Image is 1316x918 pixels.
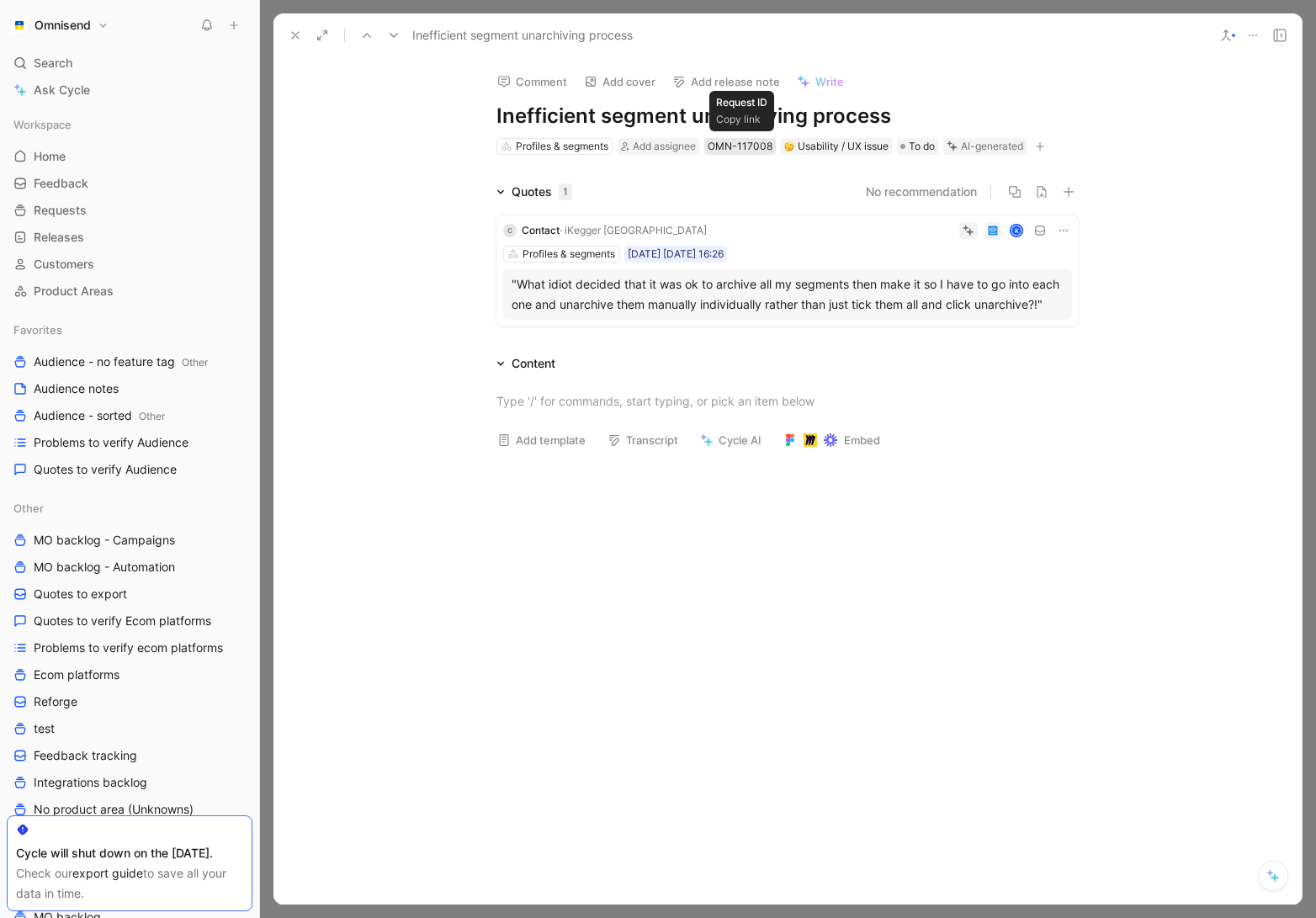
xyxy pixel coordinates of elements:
[34,380,119,397] span: Audience notes
[490,70,575,93] button: Comment
[34,434,188,451] span: Problems to verify Audience
[7,716,252,741] a: test
[7,496,252,521] div: Other
[866,182,977,202] button: No recommendation
[34,693,77,710] span: Reforge
[7,555,252,580] a: MO backlog - Automation
[34,613,211,629] span: Quotes to verify Ecom platforms
[13,321,62,338] span: Favorites
[34,80,90,100] span: Ask Cycle
[522,224,560,236] span: Contact
[7,112,252,137] div: Workspace
[182,356,208,369] span: Other
[490,353,562,374] div: Content
[7,171,252,196] a: Feedback
[512,182,572,202] div: Quotes
[16,843,243,863] div: Cycle will shut down on the [DATE].
[34,256,94,273] span: Customers
[600,428,686,452] button: Transcript
[34,175,88,192] span: Feedback
[34,747,137,764] span: Feedback tracking
[496,103,1079,130] h1: Inefficient segment unarchiving process
[34,801,194,818] span: No product area (Unknowns)
[34,586,127,602] span: Quotes to export
[781,138,892,155] div: 🤔Usability / UX issue
[34,353,208,371] span: Audience - no feature tag
[34,639,223,656] span: Problems to verify ecom platforms
[34,532,175,549] span: MO backlog - Campaigns
[7,430,252,455] a: Problems to verify Audience
[776,428,888,452] button: Embed
[708,138,772,155] div: OMN-117008
[34,53,72,73] span: Search
[560,224,707,236] span: · iKegger [GEOGRAPHIC_DATA]
[7,198,252,223] a: Requests
[16,863,243,904] div: Check our to save all your data in time.
[34,774,147,791] span: Integrations backlog
[7,635,252,661] a: Problems to verify ecom platforms
[7,225,252,250] a: Releases
[789,70,852,93] button: Write
[7,797,252,822] a: No product area (Unknowns)
[7,743,252,768] a: Feedback tracking
[516,138,608,155] div: Profiles & segments
[7,317,252,342] div: Favorites
[815,74,844,89] span: Write
[559,183,572,200] div: 1
[7,770,252,795] a: Integrations backlog
[784,138,889,155] div: Usability / UX issue
[11,17,28,34] img: Omnisend
[7,689,252,714] a: Reforge
[34,202,87,219] span: Requests
[633,140,696,152] span: Add assignee
[628,246,724,263] div: [DATE] [DATE] 16:26
[7,528,252,553] a: MO backlog - Campaigns
[34,461,177,478] span: Quotes to verify Audience
[13,500,44,517] span: Other
[13,116,72,133] span: Workspace
[503,224,517,237] div: C
[34,283,114,300] span: Product Areas
[576,70,663,93] button: Add cover
[784,141,794,151] img: 🤔
[7,144,252,169] a: Home
[523,246,615,263] div: Profiles & segments
[7,376,252,401] a: Audience notes
[7,457,252,482] a: Quotes to verify Audience
[897,138,938,155] div: To do
[34,229,84,246] span: Releases
[139,410,165,422] span: Other
[34,559,175,576] span: MO backlog - Automation
[7,252,252,277] a: Customers
[7,77,252,103] a: Ask Cycle
[34,720,55,737] span: test
[34,18,91,33] h1: Omnisend
[7,13,113,37] button: OmnisendOmnisend
[7,403,252,428] a: Audience - sortedOther
[7,581,252,607] a: Quotes to export
[34,148,66,165] span: Home
[512,353,555,374] div: Content
[512,274,1064,315] div: "What idiot decided that it was ok to archive all my segments then make it so I have to go into e...
[7,279,252,304] a: Product Areas
[961,138,1023,155] div: AI-generated
[490,182,579,202] div: Quotes1
[665,70,788,93] button: Add release note
[412,25,633,45] span: Inefficient segment unarchiving process
[1011,225,1022,236] div: K
[7,349,252,374] a: Audience - no feature tagOther
[7,50,252,76] div: Search
[490,428,593,452] button: Add template
[7,662,252,687] a: Ecom platforms
[909,138,935,155] span: To do
[7,608,252,634] a: Quotes to verify Ecom platforms
[34,407,165,425] span: Audience - sorted
[692,428,769,452] button: Cycle AI
[34,666,119,683] span: Ecom platforms
[72,866,143,880] a: export guide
